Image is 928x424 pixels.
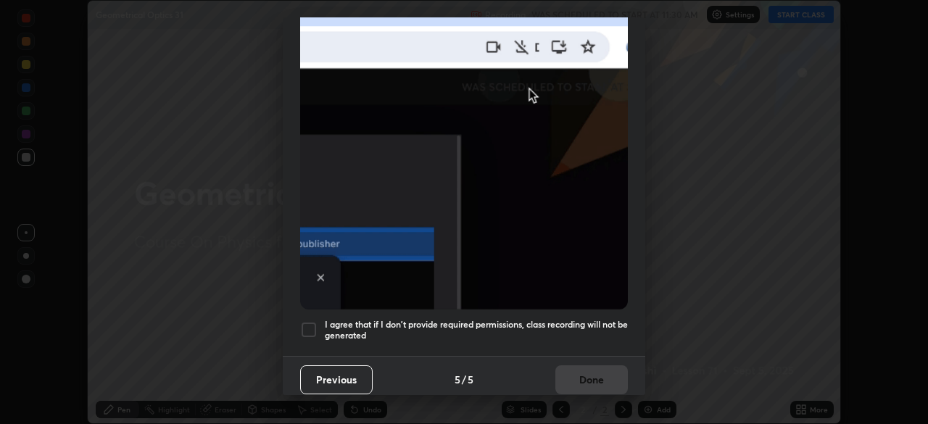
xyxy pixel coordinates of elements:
h4: / [462,372,466,387]
h4: 5 [455,372,460,387]
button: Previous [300,365,373,394]
h5: I agree that if I don't provide required permissions, class recording will not be generated [325,319,628,341]
h4: 5 [468,372,473,387]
